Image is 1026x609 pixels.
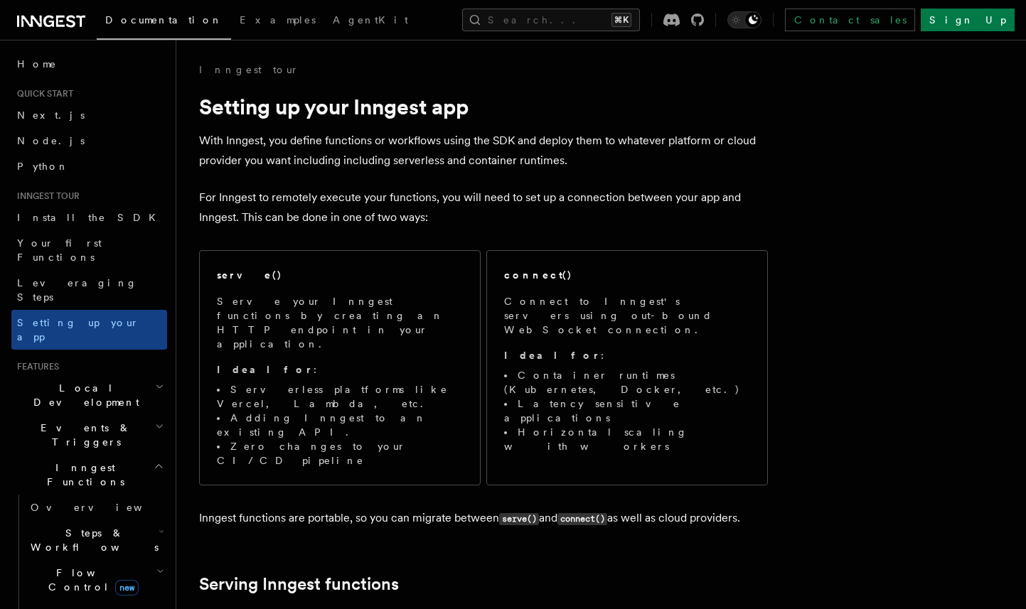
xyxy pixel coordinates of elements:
[11,102,167,128] a: Next.js
[17,57,57,71] span: Home
[217,439,463,468] li: Zero changes to your CI/CD pipeline
[199,63,299,77] a: Inngest tour
[17,135,85,146] span: Node.js
[11,88,73,99] span: Quick start
[199,94,768,119] h1: Setting up your Inngest app
[504,350,601,361] strong: Ideal for
[11,190,80,202] span: Inngest tour
[199,250,481,485] a: serve()Serve your Inngest functions by creating an HTTP endpoint in your application.Ideal for:Se...
[217,294,463,351] p: Serve your Inngest functions by creating an HTTP endpoint in your application.
[611,13,631,27] kbd: ⌘K
[11,381,155,409] span: Local Development
[199,508,768,529] p: Inngest functions are portable, so you can migrate between and as well as cloud providers.
[504,348,750,362] p: :
[11,51,167,77] a: Home
[504,294,750,337] p: Connect to Inngest's servers using out-bound WebSocket connection.
[504,368,750,397] li: Container runtimes (Kubernetes, Docker, etc.)
[11,270,167,310] a: Leveraging Steps
[11,375,167,415] button: Local Development
[17,212,164,223] span: Install the SDK
[504,425,750,453] li: Horizontal scaling with workers
[25,526,159,554] span: Steps & Workflows
[217,362,463,377] p: :
[11,153,167,179] a: Python
[324,4,417,38] a: AgentKit
[462,9,640,31] button: Search...⌘K
[11,230,167,270] a: Your first Functions
[105,14,223,26] span: Documentation
[11,455,167,495] button: Inngest Functions
[31,502,177,513] span: Overview
[25,495,167,520] a: Overview
[115,580,139,595] span: new
[11,128,167,153] a: Node.js
[97,4,231,40] a: Documentation
[240,14,316,26] span: Examples
[217,364,314,375] strong: Ideal for
[25,566,156,594] span: Flow Control
[11,421,155,449] span: Events & Triggers
[25,560,167,600] button: Flow Controlnew
[17,277,137,303] span: Leveraging Steps
[17,237,102,263] span: Your first Functions
[17,317,139,343] span: Setting up your app
[727,11,762,28] button: Toggle dark mode
[504,268,572,282] h2: connect()
[504,397,750,425] li: Latency sensitive applications
[217,411,463,439] li: Adding Inngest to an existing API.
[11,361,59,372] span: Features
[199,131,768,171] p: With Inngest, you define functions or workflows using the SDK and deploy them to whatever platfor...
[486,250,768,485] a: connect()Connect to Inngest's servers using out-bound WebSocket connection.Ideal for:Container ru...
[199,188,768,227] p: For Inngest to remotely execute your functions, you will need to set up a connection between your...
[25,520,167,560] button: Steps & Workflows
[11,310,167,350] a: Setting up your app
[217,382,463,411] li: Serverless platforms like Vercel, Lambda, etc.
[217,268,282,282] h2: serve()
[557,513,607,525] code: connect()
[11,415,167,455] button: Events & Triggers
[199,574,399,594] a: Serving Inngest functions
[17,109,85,121] span: Next.js
[499,513,539,525] code: serve()
[921,9,1015,31] a: Sign Up
[785,9,915,31] a: Contact sales
[11,205,167,230] a: Install the SDK
[11,460,154,489] span: Inngest Functions
[231,4,324,38] a: Examples
[17,161,69,172] span: Python
[333,14,408,26] span: AgentKit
